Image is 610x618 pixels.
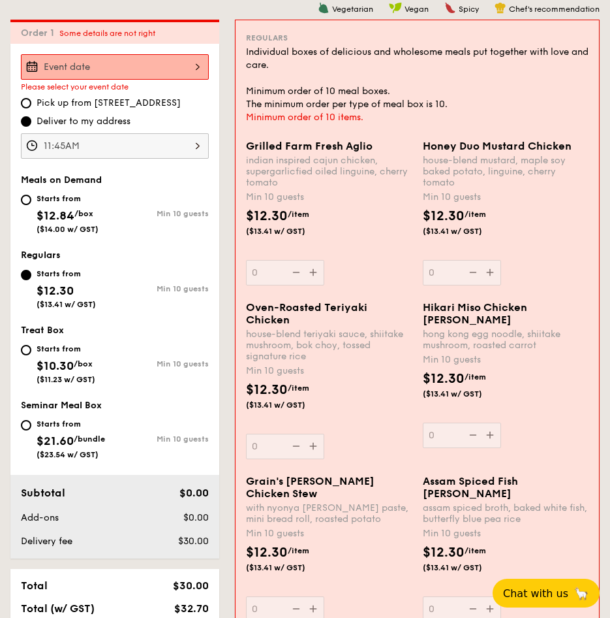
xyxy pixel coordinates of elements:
span: $12.84 [37,208,74,223]
span: Order 1 [21,27,59,39]
input: Starts from$12.30($13.41 w/ GST)Min 10 guests [21,270,31,280]
div: Min 10 guests [115,359,209,368]
span: ($13.41 w/ GST) [246,226,306,236]
span: $12.30 [246,208,288,224]
span: $12.30 [423,545,465,561]
span: $12.30 [37,284,74,298]
div: Min 10 guests [246,191,412,204]
div: Min 10 guests [246,365,412,378]
input: Starts from$21.60/bundle($23.54 w/ GST)Min 10 guests [21,420,31,431]
span: Chat with us [503,587,568,600]
span: Meals on Demand [21,174,102,186]
div: Min 10 guests [423,527,589,540]
span: $30.00 [173,579,209,592]
div: house-blend mustard, maple soy baked potato, linguine, cherry tomato [423,155,589,188]
span: /item [465,210,486,219]
input: Starts from$12.84/box($14.00 w/ GST)Min 10 guests [21,195,31,205]
span: /item [288,546,309,555]
span: /bundle [74,434,105,444]
div: with nyonya [PERSON_NAME] paste, mini bread roll, roasted potato [246,502,412,525]
input: Pick up from [STREET_ADDRESS] [21,98,31,108]
span: Seminar Meal Box [21,400,102,411]
span: $21.60 [37,434,74,448]
div: Starts from [37,268,96,279]
div: Min 10 guests [115,209,209,218]
span: Pick up from [STREET_ADDRESS] [37,97,181,110]
div: Minimum order of 10 items. [246,111,588,124]
span: $32.70 [174,602,209,615]
span: Hikari Miso Chicken [PERSON_NAME] [423,301,527,326]
span: ($14.00 w/ GST) [37,225,99,234]
span: $10.30 [37,359,74,373]
img: icon-vegan.f8ff3823.svg [389,2,402,14]
div: Starts from [37,419,105,429]
span: ($13.41 w/ GST) [246,562,306,573]
span: ($13.41 w/ GST) [423,562,483,573]
span: Delivery fee [21,536,72,547]
span: ($23.54 w/ GST) [37,450,99,459]
span: 🦙 [573,586,589,601]
span: ($13.41 w/ GST) [423,389,483,399]
div: Starts from [37,193,99,204]
div: Min 10 guests [423,191,589,204]
div: Min 10 guests [423,353,589,366]
span: Total (w/ GST) [21,602,95,615]
img: icon-spicy.37a8142b.svg [444,2,456,14]
span: Oven-Roasted Teriyaki Chicken [246,301,367,326]
input: Event time [21,133,209,159]
span: Chef's recommendation [509,5,600,14]
span: $0.00 [183,512,209,523]
input: Deliver to my address [21,116,31,127]
img: icon-vegetarian.fe4039eb.svg [318,2,329,14]
span: $30.00 [178,536,209,547]
span: $12.30 [423,371,465,387]
span: /item [465,546,486,555]
span: Grilled Farm Fresh Aglio [246,140,373,152]
span: Some details are not right [59,29,155,38]
input: Starts from$10.30/box($11.23 w/ GST)Min 10 guests [21,345,31,355]
div: hong kong egg noodle, shiitake mushroom, roasted carrot [423,329,589,351]
div: Starts from [37,344,95,354]
div: Please select your event date [21,82,209,91]
span: Spicy [459,5,479,14]
div: Min 10 guests [115,284,209,293]
div: assam spiced broth, baked white fish, butterfly blue pea rice [423,502,589,525]
div: Min 10 guests [246,527,412,540]
span: Grain's [PERSON_NAME] Chicken Stew [246,475,374,500]
span: Vegetarian [332,5,373,14]
span: Add-ons [21,512,59,523]
div: house-blend teriyaki sauce, shiitake mushroom, bok choy, tossed signature rice [246,329,412,362]
button: Chat with us🦙 [493,579,600,608]
span: /item [288,383,309,393]
span: Assam Spiced Fish [PERSON_NAME] [423,475,518,500]
div: indian inspired cajun chicken, supergarlicfied oiled linguine, cherry tomato [246,155,412,188]
span: /item [288,210,309,219]
span: $12.30 [246,545,288,561]
span: ($13.41 w/ GST) [423,226,483,236]
span: Honey Duo Mustard Chicken [423,140,572,152]
span: /box [74,359,93,368]
span: $12.30 [246,382,288,398]
div: Min 10 guests [115,434,209,444]
span: /box [74,209,93,218]
span: Deliver to my address [37,115,130,128]
span: $0.00 [179,487,209,499]
div: Individual boxes of delicious and wholesome meals put together with love and care. Minimum order ... [246,46,588,111]
span: $12.30 [423,208,465,224]
span: Regulars [21,250,61,261]
span: Regulars [246,33,288,42]
span: Subtotal [21,487,65,499]
span: ($13.41 w/ GST) [246,400,306,410]
img: icon-chef-hat.a58ddaea.svg [495,2,506,14]
span: Vegan [404,5,429,14]
span: ($13.41 w/ GST) [37,300,96,309]
span: /item [465,372,486,382]
input: Event date [21,54,209,80]
span: ($11.23 w/ GST) [37,375,95,384]
span: Total [21,579,48,592]
span: Treat Box [21,325,64,336]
